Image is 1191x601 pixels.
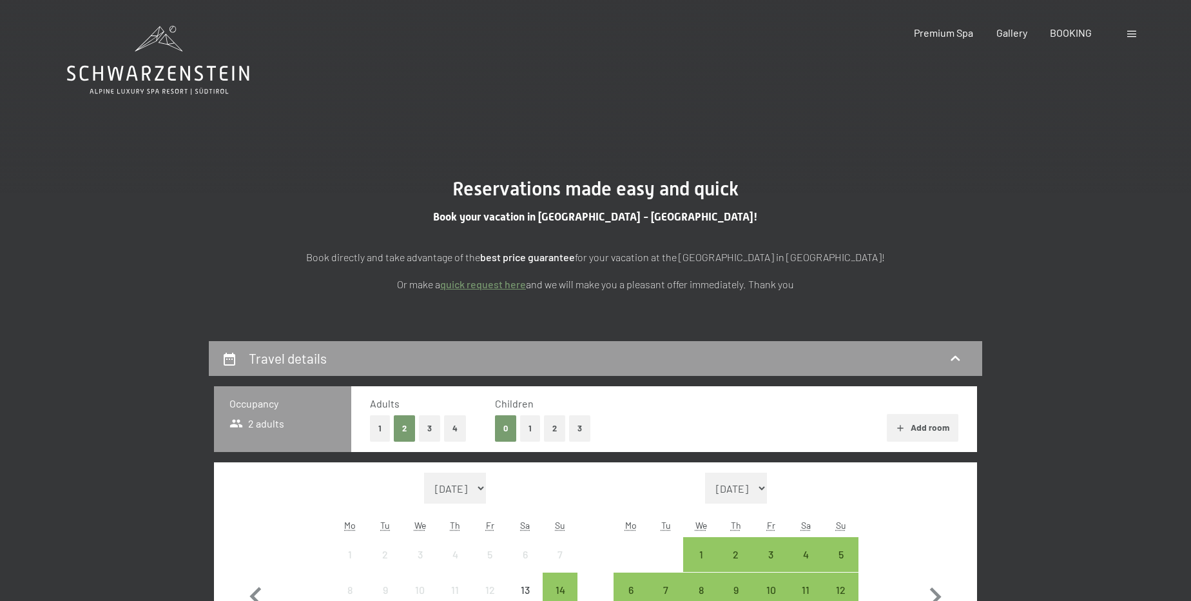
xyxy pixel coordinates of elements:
div: Arrival possible [753,537,788,572]
div: 3 [404,549,436,582]
abbr: Tuesday [380,520,390,531]
abbr: Wednesday [414,520,426,531]
span: Adults [370,397,400,409]
abbr: Monday [344,520,356,531]
abbr: Sunday [836,520,846,531]
button: 2 [544,415,565,442]
div: Thu Sep 04 2025 [438,537,472,572]
p: Book directly and take advantage of the for your vacation at the [GEOGRAPHIC_DATA] in [GEOGRAPHIC... [273,249,918,266]
a: BOOKING [1050,26,1092,39]
a: Premium Spa [914,26,973,39]
div: 2 [369,549,401,582]
button: 4 [444,415,466,442]
div: Sat Sep 06 2025 [508,537,543,572]
div: Arrival possible [788,537,823,572]
abbr: Wednesday [695,520,707,531]
div: 7 [544,549,576,582]
div: Wed Sep 03 2025 [403,537,438,572]
div: Sat Oct 04 2025 [788,537,823,572]
span: Children [495,397,534,409]
div: Fri Sep 05 2025 [472,537,507,572]
button: 3 [569,415,590,442]
div: Arrival not possible [367,537,402,572]
span: 2 adults [229,417,284,431]
abbr: Friday [767,520,775,531]
div: Fri Oct 03 2025 [753,537,788,572]
div: 4 [439,549,471,582]
div: 5 [474,549,506,582]
div: 5 [825,549,857,582]
button: 3 [419,415,440,442]
div: Tue Sep 02 2025 [367,537,402,572]
abbr: Saturday [520,520,530,531]
div: Sun Oct 05 2025 [824,537,858,572]
div: Arrival possible [719,537,753,572]
a: Gallery [996,26,1027,39]
button: 1 [520,415,540,442]
div: 6 [509,549,541,582]
div: 3 [755,549,787,582]
p: Or make a and we will make you a pleasant offer immediately. Thank you [273,276,918,293]
div: 2 [720,549,752,582]
div: Arrival possible [683,537,718,572]
div: Arrival not possible [438,537,472,572]
div: Arrival not possible [543,537,577,572]
div: Arrival possible [824,537,858,572]
div: 1 [684,549,717,582]
button: 2 [394,415,415,442]
div: 4 [789,549,822,582]
button: 0 [495,415,516,442]
button: 1 [370,415,390,442]
abbr: Friday [486,520,494,531]
span: Reservations made easy and quick [452,177,739,200]
abbr: Thursday [731,520,741,531]
a: quick request here [440,278,526,290]
span: Book your vacation in [GEOGRAPHIC_DATA] - [GEOGRAPHIC_DATA]! [433,210,758,223]
abbr: Thursday [450,520,460,531]
h2: Travel details [249,350,327,366]
div: Arrival not possible [403,537,438,572]
abbr: Sunday [555,520,565,531]
div: Arrival not possible [508,537,543,572]
div: Arrival not possible [472,537,507,572]
abbr: Monday [625,520,637,531]
h3: Occupancy [229,397,336,411]
button: Add room [887,414,958,442]
div: 1 [334,549,366,582]
div: Sun Sep 07 2025 [543,537,577,572]
div: Wed Oct 01 2025 [683,537,718,572]
abbr: Tuesday [661,520,671,531]
div: Mon Sep 01 2025 [333,537,367,572]
abbr: Saturday [801,520,811,531]
div: Arrival not possible [333,537,367,572]
div: Thu Oct 02 2025 [719,537,753,572]
strong: best price guarantee [480,251,575,263]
